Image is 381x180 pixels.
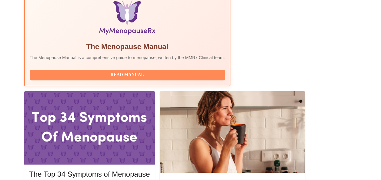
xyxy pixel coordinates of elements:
[30,72,226,77] a: Read Manual
[29,169,150,179] h5: The Top 34 Symptoms of Menopause
[30,70,225,80] button: Read Manual
[61,1,194,37] img: Menopause Manual
[36,71,219,79] span: Read Manual
[30,55,225,61] p: The Menopause Manual is a comprehensive guide to menopause, written by the MMRx Clinical team.
[30,42,225,52] h5: The Menopause Manual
